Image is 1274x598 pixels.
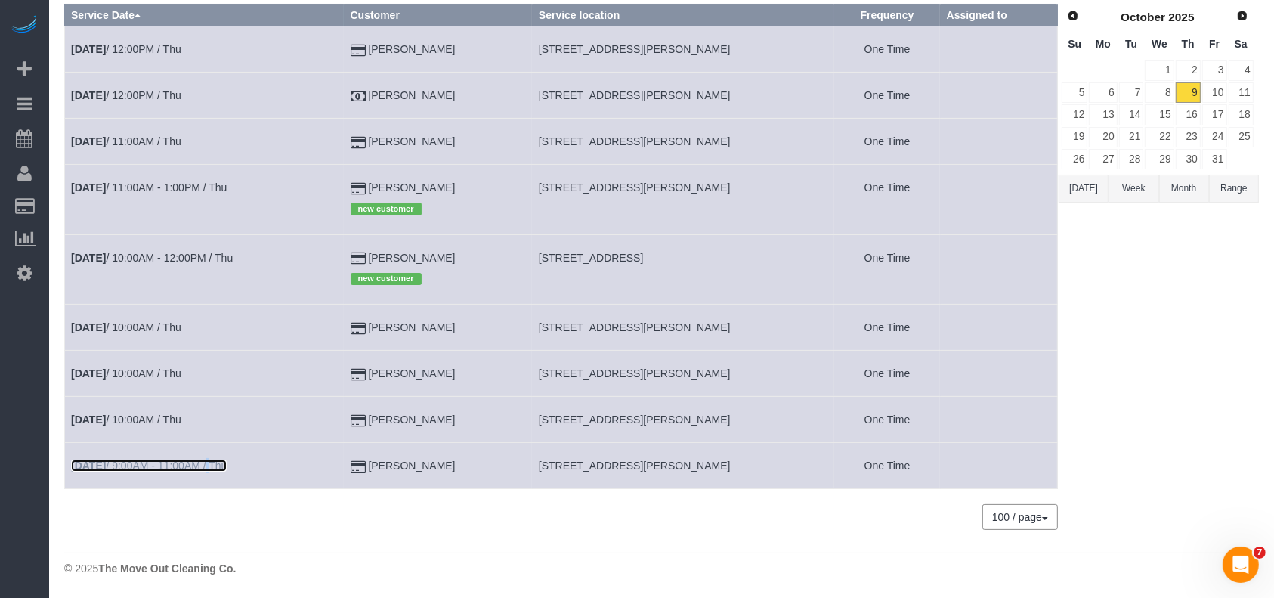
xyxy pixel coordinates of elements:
[351,203,422,215] span: new customer
[1145,60,1174,81] a: 1
[834,305,940,351] td: Frequency
[834,5,940,26] th: Frequency
[1182,38,1195,50] span: Thursday
[1121,11,1165,23] span: October
[65,119,345,165] td: Schedule date
[1229,60,1254,81] a: 4
[344,119,532,165] td: Customer
[351,184,366,194] i: Credit Card Payment
[71,89,106,101] b: [DATE]
[1202,60,1227,81] a: 3
[834,73,940,119] td: Frequency
[71,252,106,264] b: [DATE]
[65,305,345,351] td: Schedule date
[351,324,366,334] i: Credit Card Payment
[1202,82,1227,103] a: 10
[1062,149,1087,169] a: 26
[834,351,940,397] td: Frequency
[940,165,1057,234] td: Assigned to
[344,397,532,443] td: Customer
[539,252,643,264] span: [STREET_ADDRESS]
[71,414,181,426] a: [DATE]/ 10:00AM / Thu
[71,135,181,147] a: [DATE]/ 11:00AM / Thu
[71,460,106,472] b: [DATE]
[1089,104,1117,125] a: 13
[940,5,1057,26] th: Assigned to
[9,15,39,36] img: Automaid Logo
[834,234,940,304] td: Frequency
[1067,10,1079,22] span: Prev
[344,305,532,351] td: Customer
[834,397,940,443] td: Frequency
[532,26,834,73] td: Service location
[834,119,940,165] td: Frequency
[1062,6,1084,27] a: Prev
[1176,127,1201,147] a: 23
[1176,60,1201,81] a: 2
[368,414,455,426] a: [PERSON_NAME]
[65,234,345,304] td: Schedule date
[1223,547,1259,583] iframe: Intercom live chat
[368,321,455,333] a: [PERSON_NAME]
[351,91,366,102] i: Check Payment
[71,181,106,194] b: [DATE]
[1145,82,1174,103] a: 8
[1125,38,1137,50] span: Tuesday
[1209,175,1259,203] button: Range
[834,443,940,489] td: Frequency
[1209,38,1220,50] span: Friday
[71,321,181,333] a: [DATE]/ 10:00AM / Thu
[368,89,455,101] a: [PERSON_NAME]
[532,165,834,234] td: Service location
[1176,82,1201,103] a: 9
[1145,104,1174,125] a: 15
[368,43,455,55] a: [PERSON_NAME]
[1089,149,1117,169] a: 27
[940,119,1057,165] td: Assigned to
[1089,82,1117,103] a: 6
[1109,175,1158,203] button: Week
[1202,127,1227,147] a: 24
[539,89,731,101] span: [STREET_ADDRESS][PERSON_NAME]
[1254,547,1266,559] span: 7
[532,443,834,489] td: Service location
[1152,38,1167,50] span: Wednesday
[368,135,455,147] a: [PERSON_NAME]
[368,460,455,472] a: [PERSON_NAME]
[71,414,106,426] b: [DATE]
[71,367,181,380] a: [DATE]/ 10:00AM / Thu
[65,397,345,443] td: Schedule date
[65,443,345,489] td: Schedule date
[1202,149,1227,169] a: 31
[940,443,1057,489] td: Assigned to
[71,135,106,147] b: [DATE]
[1062,104,1087,125] a: 12
[368,252,455,264] a: [PERSON_NAME]
[1119,127,1144,147] a: 21
[344,234,532,304] td: Customer
[351,273,422,285] span: new customer
[71,43,106,55] b: [DATE]
[71,367,106,380] b: [DATE]
[71,43,181,55] a: [DATE]/ 12:00PM / Thu
[65,26,345,73] td: Schedule date
[1145,149,1174,169] a: 29
[344,351,532,397] td: Customer
[351,45,366,56] i: Credit Card Payment
[344,165,532,234] td: Customer
[1168,11,1194,23] span: 2025
[1145,127,1174,147] a: 22
[71,460,227,472] a: [DATE]/ 9:00AM - 11:00AM / Thu
[344,5,532,26] th: Customer
[368,181,455,194] a: [PERSON_NAME]
[532,5,834,26] th: Service location
[539,43,731,55] span: [STREET_ADDRESS][PERSON_NAME]
[98,562,236,575] strong: The Move Out Cleaning Co.
[940,305,1057,351] td: Assigned to
[532,119,834,165] td: Service location
[539,181,731,194] span: [STREET_ADDRESS][PERSON_NAME]
[1062,127,1087,147] a: 19
[1232,6,1253,27] a: Next
[1096,38,1111,50] span: Monday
